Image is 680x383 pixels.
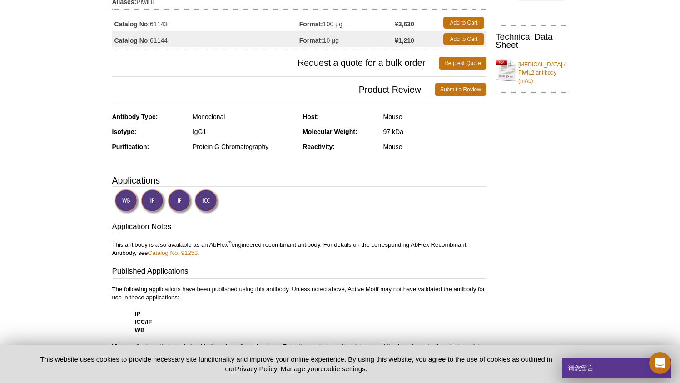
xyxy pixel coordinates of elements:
div: IgG1 [193,128,296,136]
a: Catalog No. 91253 [148,249,198,256]
span: Product Review [112,83,435,96]
p: This antibody is also available as an AbFlex engineered recombinant antibody. For details on the ... [112,241,486,257]
strong: ICC/IF [135,318,152,325]
div: Monoclonal [193,113,296,121]
div: Protein G Chromatography [193,143,296,151]
a: Add to Cart [443,17,484,29]
strong: Antibody Type: [112,113,158,120]
span: Request a quote for a bulk order [112,57,439,70]
strong: Molecular Weight: [303,128,357,135]
strong: ¥3,630 [395,20,414,28]
sup: ® [228,239,232,245]
strong: Format: [299,20,323,28]
h3: Applications [112,174,486,187]
span: 请您留言 [567,358,594,378]
strong: Host: [303,113,319,120]
strong: ¥1,210 [395,36,414,45]
strong: IP [135,310,140,317]
td: 61144 [112,31,299,47]
strong: Catalog No: [114,36,150,45]
button: cookie settings [320,365,365,373]
img: Immunoprecipitation Validated [141,189,166,214]
a: Submit a Review [435,83,486,96]
h2: Technical Data Sheet [496,33,568,49]
a: [MEDICAL_DATA] / PiwiL2 antibody (mAb) [496,55,568,85]
img: Western Blot Validated [114,189,139,214]
strong: Reactivity: [303,143,335,150]
div: Mouse [383,113,486,121]
td: 10 µg [299,31,395,47]
strong: WB [135,327,145,333]
a: Request Quote [439,57,486,70]
p: This website uses cookies to provide necessary site functionality and improve your online experie... [25,354,568,373]
strong: Purification: [112,143,149,150]
h3: Application Notes [112,221,486,234]
div: Mouse [383,143,486,151]
strong: Catalog No: [114,20,150,28]
p: The following applications have been published using this antibody. Unless noted above, Active Mo... [112,285,486,359]
a: Privacy Policy [235,365,277,373]
img: Immunocytochemistry Validated [194,189,219,214]
strong: Format: [299,36,323,45]
a: here [268,343,279,350]
td: 100 µg [299,15,395,31]
td: 61143 [112,15,299,31]
strong: Isotype: [112,128,137,135]
a: Add to Cart [443,33,484,45]
div: 97 kDa [383,128,486,136]
h3: Published Applications [112,266,486,279]
img: Immunofluorescence Validated [168,189,193,214]
div: Open Intercom Messenger [649,352,671,374]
